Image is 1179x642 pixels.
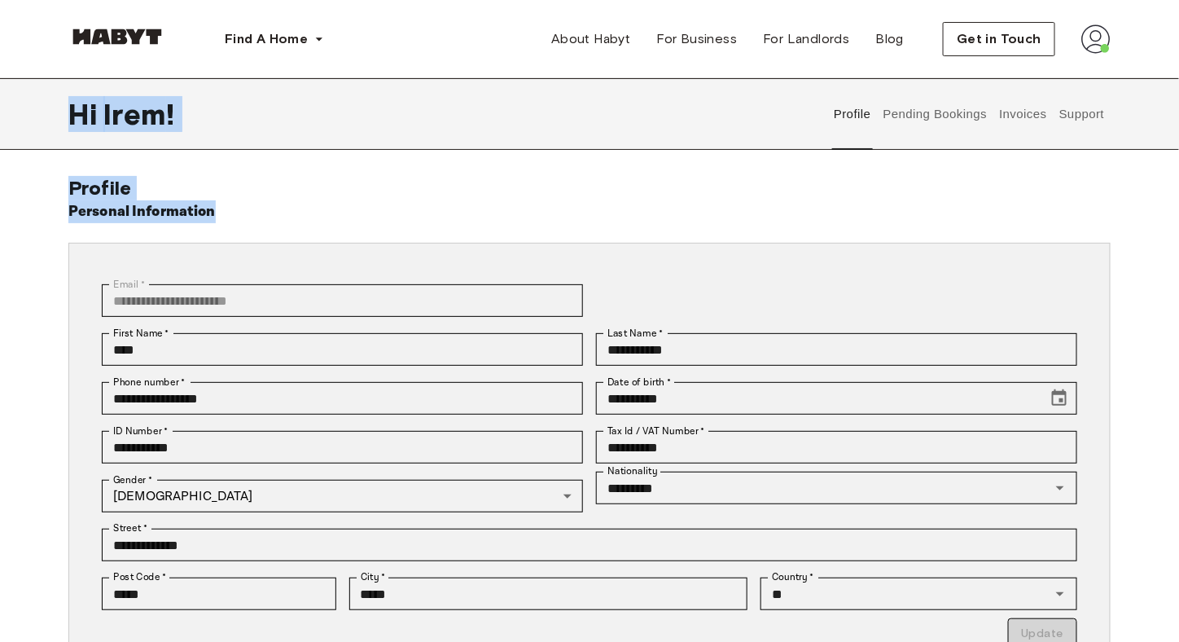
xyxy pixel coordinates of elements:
[607,464,658,478] label: Nationality
[943,22,1055,56] button: Get in Touch
[113,570,167,585] label: Post Code
[113,473,152,487] label: Gender
[957,29,1041,49] span: Get in Touch
[551,29,630,49] span: About Habyt
[68,97,103,131] span: Hi
[103,97,174,131] span: Irem !
[657,29,738,49] span: For Business
[225,29,308,49] span: Find A Home
[68,29,166,45] img: Habyt
[1081,24,1111,54] img: avatar
[113,375,186,389] label: Phone number
[212,23,337,55] button: Find A Home
[828,78,1111,150] div: user profile tabs
[113,277,145,292] label: Email
[113,521,147,536] label: Street
[997,78,1049,150] button: Invoices
[68,200,216,223] h6: Personal Information
[102,284,583,317] div: You can't change your email address at the moment. Please reach out to customer support in case y...
[538,23,643,55] a: About Habyt
[607,375,671,389] label: Date of birth
[772,570,814,585] label: Country
[607,326,664,341] label: Last Name
[102,480,583,512] div: [DEMOGRAPHIC_DATA]
[1049,583,1072,605] button: Open
[1057,78,1107,150] button: Support
[1049,477,1072,499] button: Open
[113,326,169,341] label: First Name
[607,424,705,438] label: Tax Id / VAT Number
[881,78,989,150] button: Pending Bookings
[876,29,905,49] span: Blog
[113,424,168,438] label: ID Number
[750,23,862,55] a: For Landlords
[832,78,874,150] button: Profile
[1043,382,1076,415] button: Choose date, selected date is Jun 20, 2000
[863,23,918,55] a: Blog
[763,29,849,49] span: For Landlords
[68,176,131,200] span: Profile
[644,23,751,55] a: For Business
[361,570,386,585] label: City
